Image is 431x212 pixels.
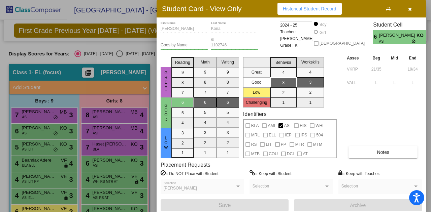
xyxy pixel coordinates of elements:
span: IPS [301,131,307,139]
button: Notes [349,146,418,158]
div: Boy [319,22,327,28]
span: Archive [350,203,366,208]
span: LIT [266,140,271,149]
span: Teacher: [PERSON_NAME] [280,29,313,42]
span: Good [163,103,169,122]
span: 504 [316,131,323,139]
input: goes by name [161,43,208,48]
span: MTM [313,140,322,149]
span: [PERSON_NAME] [379,32,417,39]
th: Mid [386,54,403,62]
span: Great [163,71,169,94]
span: 2024 - 25 [280,22,297,29]
span: 6 [373,33,379,41]
span: KO [417,32,426,39]
span: Low [163,136,169,150]
span: AT [303,150,307,158]
th: Asses [345,54,367,62]
span: Historical Student Record [283,6,336,11]
th: Beg [367,54,386,62]
label: Placement Requests [161,162,210,168]
label: = Do NOT Place with Student: [161,170,220,177]
span: ASI [284,122,291,130]
label: = Keep with Student: [250,170,293,177]
span: COU [269,150,278,158]
th: End [403,54,422,62]
span: RS [251,140,257,149]
span: ELL [269,131,276,139]
input: assessment [347,64,365,74]
span: Notes [377,150,389,155]
span: MRL [251,131,260,139]
h3: Student Card - View Only [162,4,242,13]
button: Save [161,199,289,211]
span: PP [281,140,286,149]
input: assessment [347,78,365,88]
button: Historical Student Record [277,3,342,15]
span: IEP [285,131,292,139]
span: HIS [300,122,306,130]
span: Grade : K [280,42,297,49]
span: Save [219,202,231,208]
span: WHI [316,122,323,130]
span: [DEMOGRAPHIC_DATA] [320,39,365,47]
span: DCI [287,150,294,158]
span: BLA [251,122,259,130]
span: ASI [379,39,412,44]
span: [PERSON_NAME] [164,186,197,190]
span: AMI [268,122,275,130]
div: Girl [319,30,326,36]
span: MTR [295,140,304,149]
label: = Keep with Teacher: [338,170,380,177]
label: Identifiers [243,111,266,117]
button: Archive [294,199,422,211]
span: MTB [251,150,260,158]
input: Enter ID [211,43,258,48]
